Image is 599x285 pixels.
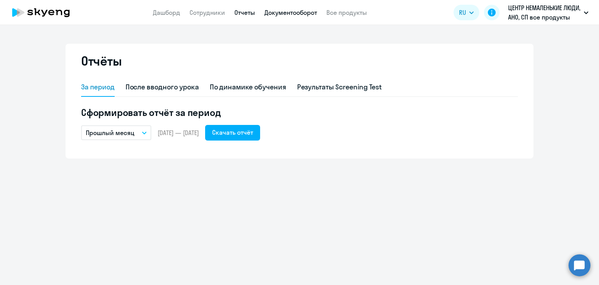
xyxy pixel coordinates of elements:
[264,9,317,16] a: Документооборот
[126,82,199,92] div: После вводного урока
[212,128,253,137] div: Скачать отчёт
[81,53,122,69] h2: Отчёты
[326,9,367,16] a: Все продукты
[81,106,518,119] h5: Сформировать отчёт за период
[81,82,115,92] div: За период
[210,82,286,92] div: По динамике обучения
[153,9,180,16] a: Дашборд
[459,8,466,17] span: RU
[234,9,255,16] a: Отчеты
[454,5,479,20] button: RU
[81,125,151,140] button: Прошлый месяц
[504,3,592,22] button: ЦЕНТР НЕМАЛЕНЬКИЕ ЛЮДИ, АНО, СП все продукты
[158,128,199,137] span: [DATE] — [DATE]
[205,125,260,141] button: Скачать отчёт
[508,3,581,22] p: ЦЕНТР НЕМАЛЕНЬКИЕ ЛЮДИ, АНО, СП все продукты
[297,82,382,92] div: Результаты Screening Test
[86,128,135,137] p: Прошлый месяц
[190,9,225,16] a: Сотрудники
